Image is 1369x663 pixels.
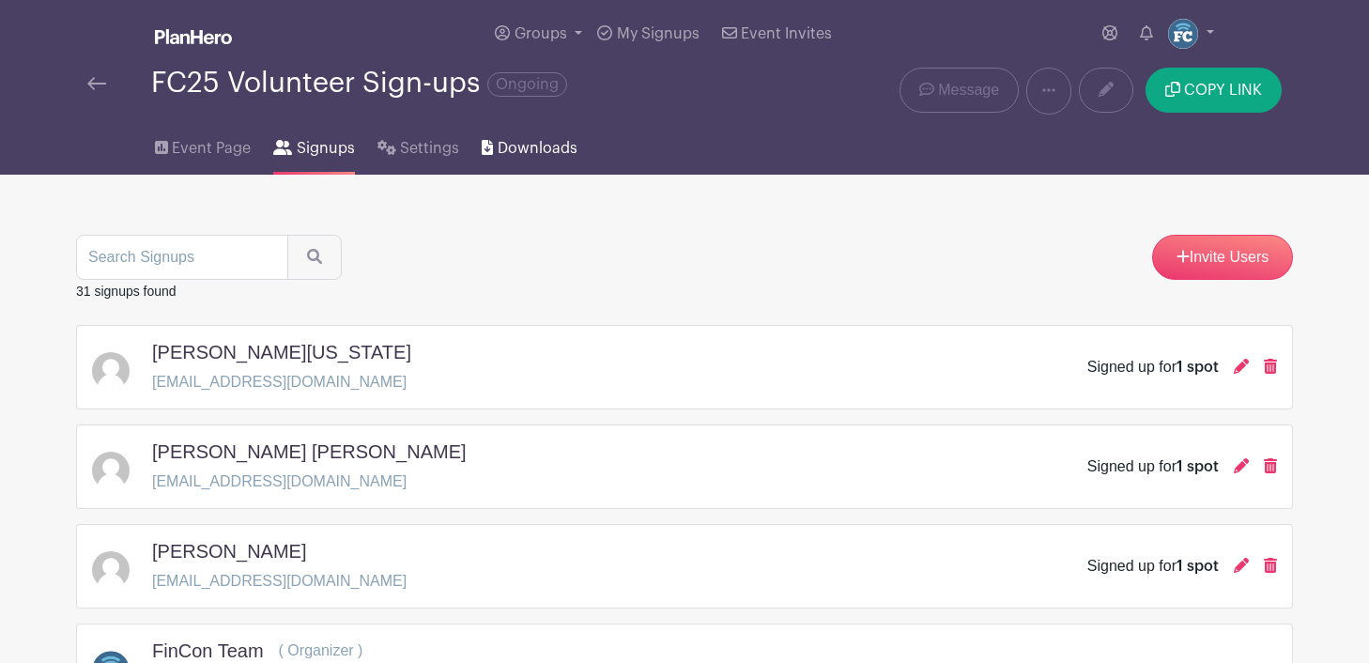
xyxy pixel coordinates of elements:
span: Event Invites [741,26,832,41]
span: Settings [400,137,459,160]
span: ( Organizer ) [279,642,363,658]
h5: [PERSON_NAME][US_STATE] [152,341,411,363]
button: COPY LINK [1146,68,1282,113]
span: Signups [297,137,355,160]
img: default-ce2991bfa6775e67f084385cd625a349d9dcbb7a52a09fb2fda1e96e2d18dcdb.png [92,352,130,390]
a: Event Page [155,115,251,175]
p: [EMAIL_ADDRESS][DOMAIN_NAME] [152,570,407,593]
a: Invite Users [1152,235,1293,280]
input: Search Signups [76,235,288,280]
span: My Signups [617,26,700,41]
img: logo_white-6c42ec7e38ccf1d336a20a19083b03d10ae64f83f12c07503d8b9e83406b4c7d.svg [155,29,232,44]
span: Ongoing [487,72,567,97]
span: 1 spot [1177,360,1219,375]
div: Signed up for [1087,455,1219,478]
img: back-arrow-29a5d9b10d5bd6ae65dc969a981735edf675c4d7a1fe02e03b50dbd4ba3cdb55.svg [87,77,106,90]
a: Settings [377,115,459,175]
small: 31 signups found [76,284,177,299]
img: default-ce2991bfa6775e67f084385cd625a349d9dcbb7a52a09fb2fda1e96e2d18dcdb.png [92,452,130,489]
a: Downloads [482,115,577,175]
span: Groups [515,26,567,41]
p: [EMAIL_ADDRESS][DOMAIN_NAME] [152,470,482,493]
span: Event Page [172,137,251,160]
a: Message [900,68,1019,113]
h5: FinCon Team [152,640,264,662]
img: default-ce2991bfa6775e67f084385cd625a349d9dcbb7a52a09fb2fda1e96e2d18dcdb.png [92,551,130,589]
a: Signups [273,115,354,175]
h5: [PERSON_NAME] [PERSON_NAME] [152,440,467,463]
img: FC%20circle.png [1168,19,1198,49]
span: 1 spot [1177,459,1219,474]
p: [EMAIL_ADDRESS][DOMAIN_NAME] [152,371,426,393]
span: 1 spot [1177,559,1219,574]
span: Message [938,79,999,101]
h5: [PERSON_NAME] [152,540,306,563]
div: Signed up for [1087,555,1219,578]
span: COPY LINK [1184,83,1262,98]
div: Signed up for [1087,356,1219,378]
span: Downloads [498,137,577,160]
div: FC25 Volunteer Sign-ups [151,68,567,99]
